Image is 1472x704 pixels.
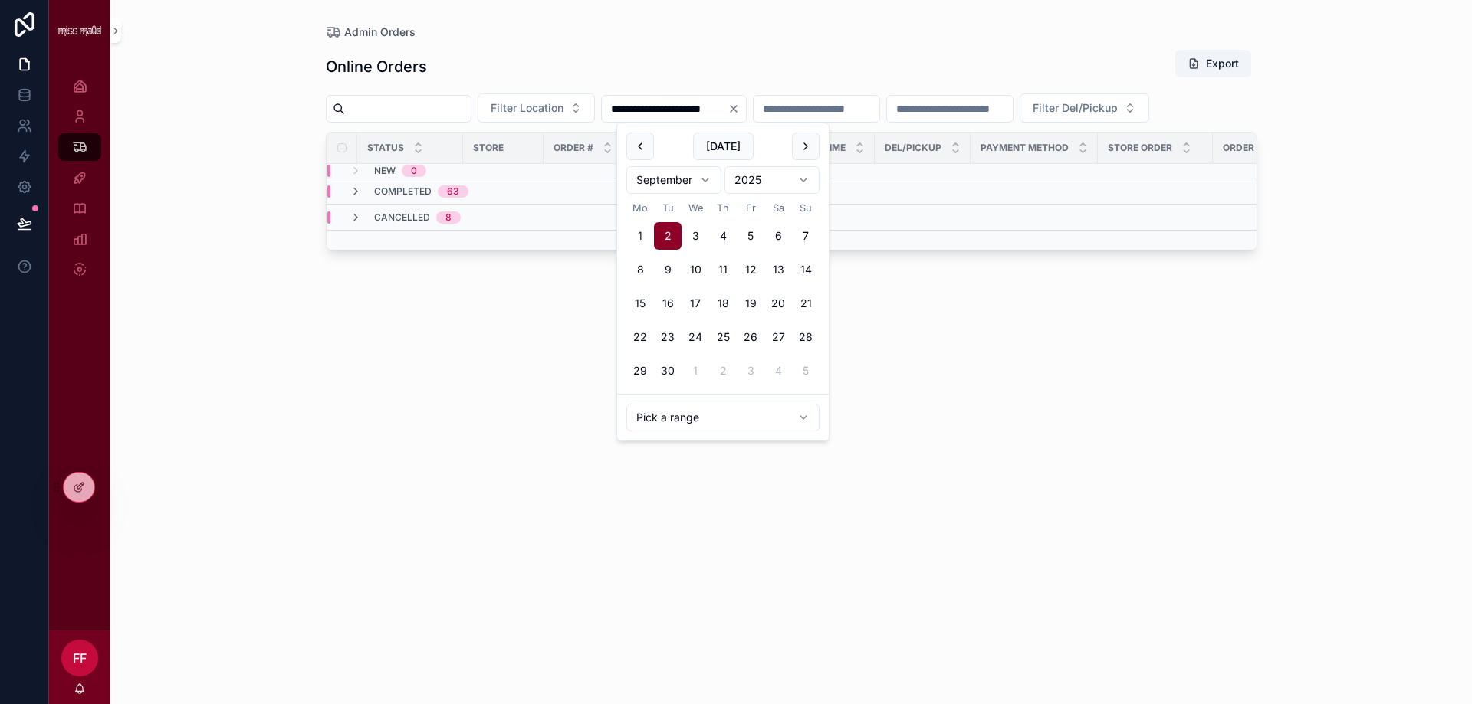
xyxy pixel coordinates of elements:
span: Order # [554,142,593,154]
button: Saturday, 20 September 2025 [764,290,792,317]
button: Saturday, 4 October 2025 [764,357,792,385]
button: Clear [728,103,746,115]
span: Admin Orders [344,25,416,40]
div: scrollable content [49,61,110,303]
button: Wednesday, 3 September 2025 [682,222,709,250]
span: FF [73,649,87,667]
button: Thursday, 4 September 2025 [709,222,737,250]
button: Relative time [626,404,820,431]
span: Store [473,142,504,154]
span: Order Placed [1223,142,1293,154]
span: Filter Del/Pickup [1033,100,1118,116]
h1: Online Orders [326,56,427,77]
button: Saturday, 27 September 2025 [764,323,792,351]
th: Sunday [792,200,820,216]
button: Saturday, 6 September 2025 [764,222,792,250]
button: Thursday, 2 October 2025 [709,357,737,385]
button: Sunday, 28 September 2025 [792,323,820,351]
span: Store Order [1108,142,1172,154]
button: Monday, 29 September 2025 [626,357,654,385]
button: Sunday, 7 September 2025 [792,222,820,250]
button: Monday, 22 September 2025 [626,323,654,351]
button: Export [1175,50,1251,77]
button: Wednesday, 24 September 2025 [682,323,709,351]
button: Friday, 3 October 2025 [737,357,764,385]
img: App logo [58,25,101,36]
th: Saturday [764,200,792,216]
button: Friday, 5 September 2025 [737,222,764,250]
span: Del/Pickup [885,142,941,154]
span: Filter Location [491,100,563,116]
div: 0 [411,165,417,177]
span: Completed [374,185,432,198]
button: Tuesday, 9 September 2025 [654,256,682,283]
div: 63 [447,185,459,198]
span: Payment Method [981,142,1069,154]
th: Monday [626,200,654,216]
button: Thursday, 18 September 2025 [709,290,737,317]
button: Wednesday, 1 October 2025 [682,357,709,385]
button: Thursday, 25 September 2025 [709,323,737,351]
th: Wednesday [682,200,709,216]
span: New [374,165,396,177]
a: Admin Orders [326,25,416,40]
div: 8 [445,211,452,224]
span: Status [367,142,404,154]
button: Tuesday, 2 September 2025, selected [654,222,682,250]
th: Tuesday [654,200,682,216]
button: Select Button [478,93,595,123]
button: Sunday, 5 October 2025 [792,357,820,385]
button: Sunday, 21 September 2025 [792,290,820,317]
span: Cancelled [374,211,430,224]
button: Monday, 8 September 2025 [626,256,654,283]
table: September 2025 [626,200,820,385]
button: Friday, 12 September 2025 [737,256,764,283]
button: Sunday, 14 September 2025 [792,256,820,283]
th: Thursday [709,200,737,216]
button: [DATE] [693,133,754,160]
button: Tuesday, 30 September 2025 [654,357,682,385]
button: Friday, 26 September 2025 [737,323,764,351]
button: Tuesday, 23 September 2025 [654,323,682,351]
button: Friday, 19 September 2025 [737,290,764,317]
button: Monday, 15 September 2025 [626,290,654,317]
button: Wednesday, 10 September 2025 [682,256,709,283]
th: Friday [737,200,764,216]
button: Wednesday, 17 September 2025 [682,290,709,317]
button: Select Button [1020,93,1149,123]
button: Saturday, 13 September 2025 [764,256,792,283]
button: Thursday, 11 September 2025 [709,256,737,283]
button: Tuesday, 16 September 2025 [654,290,682,317]
button: Today, Monday, 1 September 2025 [626,222,654,250]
